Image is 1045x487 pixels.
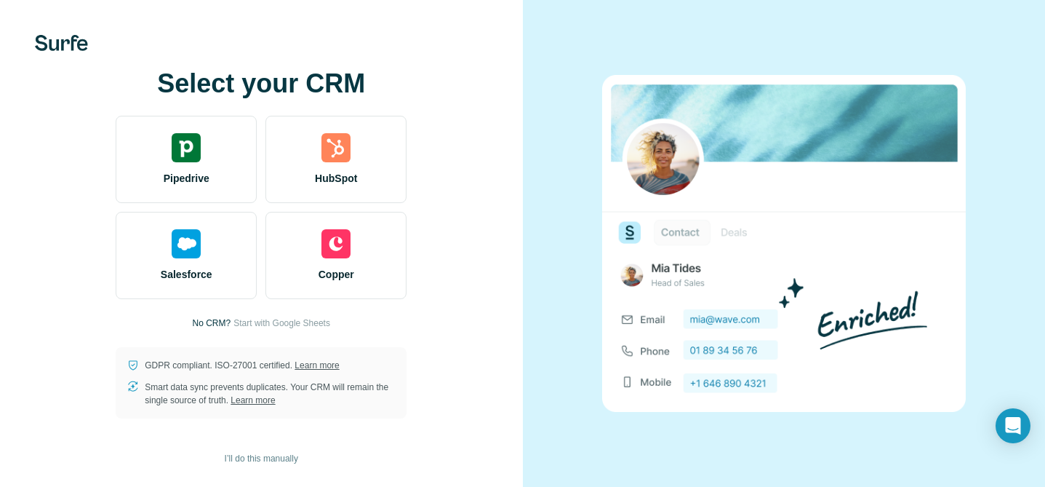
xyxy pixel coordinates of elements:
[233,317,330,330] button: Start with Google Sheets
[319,267,354,282] span: Copper
[172,133,201,162] img: pipedrive's logo
[295,360,339,371] a: Learn more
[215,448,308,470] button: I’ll do this manually
[225,452,298,465] span: I’ll do this manually
[145,381,395,407] p: Smart data sync prevents duplicates. Your CRM will remain the single source of truth.
[35,35,88,51] img: Surfe's logo
[231,395,275,405] a: Learn more
[602,75,966,412] img: none image
[145,359,339,372] p: GDPR compliant. ISO-27001 certified.
[193,317,231,330] p: No CRM?
[996,408,1030,443] div: Open Intercom Messenger
[161,267,212,282] span: Salesforce
[116,69,407,98] h1: Select your CRM
[321,229,351,258] img: copper's logo
[164,171,209,186] span: Pipedrive
[172,229,201,258] img: salesforce's logo
[315,171,357,186] span: HubSpot
[321,133,351,162] img: hubspot's logo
